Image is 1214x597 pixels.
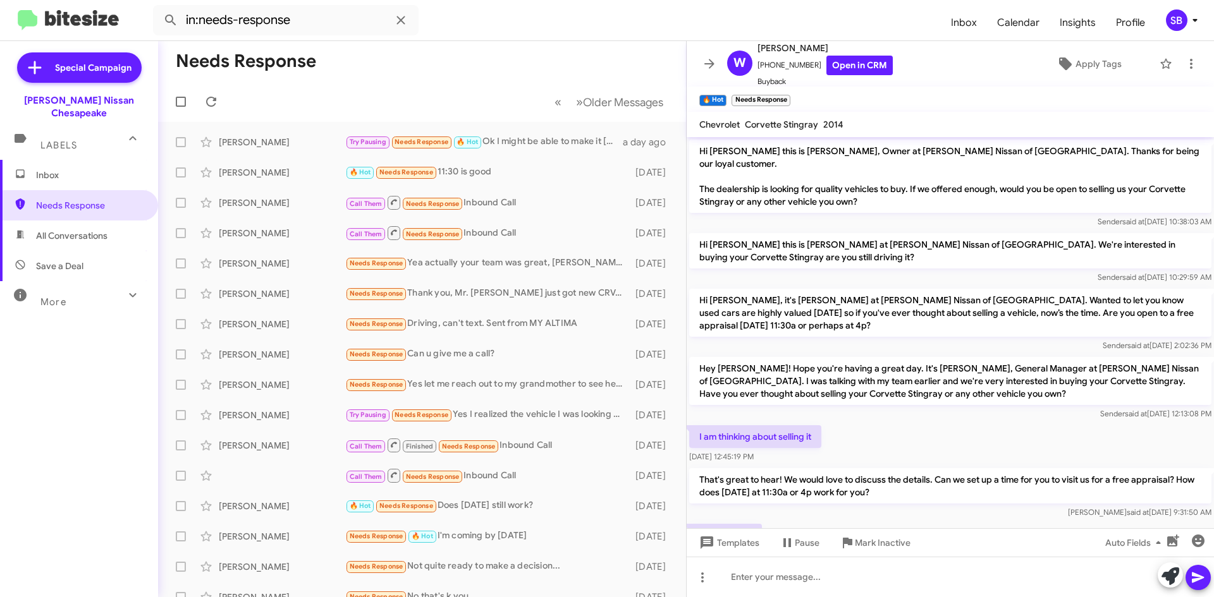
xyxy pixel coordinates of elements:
[855,531,910,554] span: Mark Inactive
[406,200,460,208] span: Needs Response
[689,289,1211,337] p: Hi [PERSON_NAME], it's [PERSON_NAME] at [PERSON_NAME] Nissan of [GEOGRAPHIC_DATA]. Wanted to let ...
[350,350,403,358] span: Needs Response
[568,89,671,115] button: Next
[1122,272,1144,282] span: said at
[941,4,987,41] a: Inbox
[757,75,893,88] span: Buyback
[17,52,142,83] a: Special Campaign
[395,138,448,146] span: Needs Response
[36,169,144,181] span: Inbox
[629,409,676,421] div: [DATE]
[745,119,818,130] span: Corvette Stingray
[769,531,830,554] button: Pause
[350,502,371,510] span: 🔥 Hot
[576,94,583,110] span: »
[219,560,345,573] div: [PERSON_NAME]
[406,473,460,481] span: Needs Response
[345,286,629,301] div: Thank you, Mr. [PERSON_NAME] just got new CRV. Thank you for your help.
[1098,272,1211,282] span: Sender [DATE] 10:29:59 AM
[345,467,629,483] div: Inbound Call
[547,89,569,115] button: Previous
[350,138,386,146] span: Try Pausing
[823,119,843,130] span: 2014
[345,195,629,210] div: Inbound Call
[1106,4,1155,41] a: Profile
[629,257,676,270] div: [DATE]
[55,61,132,74] span: Special Campaign
[457,138,478,146] span: 🔥 Hot
[345,347,629,361] div: Can u give me a call?
[219,348,345,361] div: [PERSON_NAME]
[548,89,671,115] nav: Page navigation example
[1068,507,1211,517] span: [PERSON_NAME] [DATE] 9:31:50 AM
[555,94,561,110] span: «
[345,377,629,392] div: Yes let me reach out to my grandmother to see her availability since she would have to come with me
[350,168,371,176] span: 🔥 Hot
[219,196,345,209] div: [PERSON_NAME]
[36,229,107,242] span: All Conversations
[1127,507,1149,517] span: said at
[689,357,1211,405] p: Hey [PERSON_NAME]! Hope you're having a great day. It's [PERSON_NAME], General Manager at [PERSON...
[629,227,676,239] div: [DATE]
[219,409,345,421] div: [PERSON_NAME]
[1127,341,1150,350] span: said at
[36,199,144,212] span: Needs Response
[219,136,345,148] div: [PERSON_NAME]
[350,289,403,298] span: Needs Response
[629,560,676,573] div: [DATE]
[345,225,629,241] div: Inbound Call
[629,469,676,482] div: [DATE]
[1098,217,1211,226] span: Sender [DATE] 10:38:03 AM
[1155,9,1200,31] button: SB
[689,524,762,546] p: 11:30 is good
[629,196,676,209] div: [DATE]
[1105,531,1166,554] span: Auto Fields
[345,256,629,270] div: Yea actually your team was great, [PERSON_NAME] listened to all my needs and concerns and was ver...
[1166,9,1187,31] div: SB
[795,531,819,554] span: Pause
[1095,531,1176,554] button: Auto Fields
[40,296,66,308] span: More
[219,500,345,512] div: [PERSON_NAME]
[153,5,419,35] input: Search
[689,233,1211,268] p: Hi [PERSON_NAME] this is [PERSON_NAME] at [PERSON_NAME] Nissan of [GEOGRAPHIC_DATA]. We're intere...
[1076,52,1122,75] span: Apply Tags
[987,4,1050,41] span: Calendar
[345,529,629,543] div: I'm coming by [DATE]
[583,95,663,109] span: Older Messages
[689,452,754,461] span: [DATE] 12:45:19 PM
[379,502,433,510] span: Needs Response
[350,473,383,481] span: Call Them
[1122,217,1144,226] span: said at
[699,119,740,130] span: Chevrolet
[1024,52,1153,75] button: Apply Tags
[350,532,403,540] span: Needs Response
[629,378,676,391] div: [DATE]
[697,531,759,554] span: Templates
[826,56,893,75] a: Open in CRM
[219,439,345,452] div: [PERSON_NAME]
[1050,4,1106,41] a: Insights
[219,257,345,270] div: [PERSON_NAME]
[629,287,676,300] div: [DATE]
[350,320,403,328] span: Needs Response
[1103,341,1211,350] span: Sender [DATE] 2:02:36 PM
[345,407,629,422] div: Yes I realized the vehicle I was looking at was out of my price range
[219,227,345,239] div: [PERSON_NAME]
[350,380,403,389] span: Needs Response
[40,140,77,151] span: Labels
[1125,409,1147,418] span: said at
[350,411,386,419] span: Try Pausing
[350,442,383,450] span: Call Them
[219,318,345,330] div: [PERSON_NAME]
[689,425,821,448] p: I am thinking about selling it
[732,95,790,106] small: Needs Response
[350,230,383,238] span: Call Them
[629,439,676,452] div: [DATE]
[219,287,345,300] div: [PERSON_NAME]
[629,166,676,179] div: [DATE]
[345,165,629,179] div: 11:30 is good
